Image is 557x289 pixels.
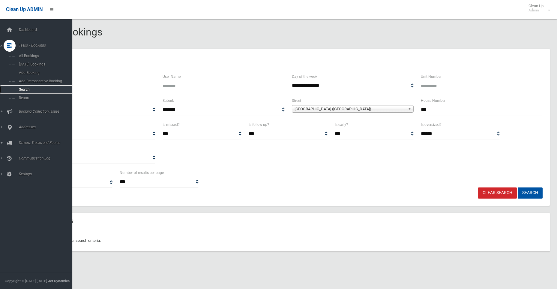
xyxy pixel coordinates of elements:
label: Number of results per page [120,169,164,176]
div: No bookings match your search criteria. [26,230,550,251]
span: Search [17,87,71,92]
span: Drivers, Trucks and Routes [17,141,76,145]
label: Is follow up? [249,121,269,128]
small: Admin [529,8,544,13]
label: Is early? [335,121,348,128]
span: Copyright © [DATE]-[DATE] [5,279,47,283]
span: [GEOGRAPHIC_DATA] ([GEOGRAPHIC_DATA]) [295,105,406,113]
span: Booking Collection Issues [17,109,76,114]
span: [DATE] Bookings [17,62,71,66]
span: Addresses [17,125,76,129]
label: Street [292,97,301,104]
label: Unit Number [421,73,442,80]
span: Clean Up [526,4,550,13]
label: Suburb [163,97,174,104]
span: Communication Log [17,156,76,160]
label: Day of the week [292,73,317,80]
label: Is oversized? [421,121,442,128]
label: House Number [421,97,445,104]
span: Add Booking [17,71,71,75]
span: Add Retrospective Booking [17,79,71,83]
span: Tasks / Bookings [17,43,76,47]
strong: Jet Dynamics [48,279,70,283]
span: Dashboard [17,28,76,32]
a: Clear Search [478,187,517,199]
span: Settings [17,172,76,176]
span: All Bookings [17,54,71,58]
label: User Name [163,73,181,80]
span: Report [17,96,71,100]
button: Search [518,187,543,199]
span: Clean Up ADMIN [6,7,43,12]
label: Is missed? [163,121,180,128]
